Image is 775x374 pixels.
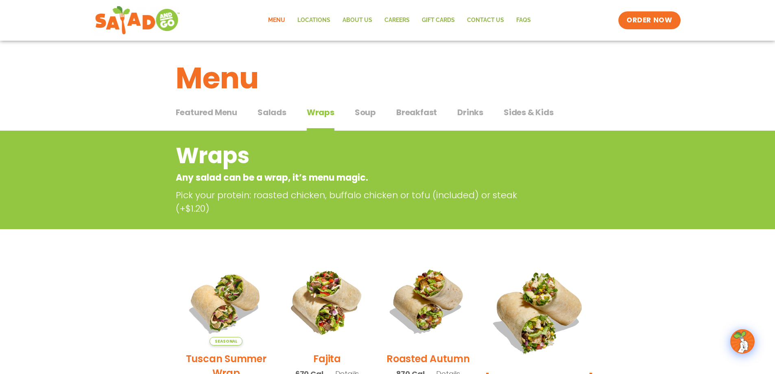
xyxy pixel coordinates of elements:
[262,11,291,30] a: Menu
[336,11,378,30] a: About Us
[457,106,483,118] span: Drinks
[95,4,181,37] img: new-SAG-logo-768×292
[378,11,416,30] a: Careers
[307,106,334,118] span: Wraps
[355,106,376,118] span: Soup
[731,330,754,353] img: wpChatIcon
[176,106,237,118] span: Featured Menu
[485,257,594,365] img: Product photo for BBQ Ranch Wrap
[618,11,680,29] a: ORDER NOW
[258,106,286,118] span: Salads
[176,171,534,184] p: Any salad can be a wrap, it’s menu magic.
[504,106,554,118] span: Sides & Kids
[386,352,470,366] h2: Roasted Autumn
[262,11,537,30] nav: Menu
[283,257,371,346] img: Product photo for Fajita Wrap
[510,11,537,30] a: FAQs
[384,257,472,346] img: Product photo for Roasted Autumn Wrap
[291,11,336,30] a: Locations
[176,139,534,172] h2: Wraps
[396,106,437,118] span: Breakfast
[461,11,510,30] a: Contact Us
[210,337,242,346] span: Seasonal
[313,352,341,366] h2: Fajita
[176,103,600,131] div: Tabbed content
[416,11,461,30] a: GIFT CARDS
[627,15,672,25] span: ORDER NOW
[176,56,600,100] h1: Menu
[176,188,538,215] p: Pick your protein: roasted chicken, buffalo chicken or tofu (included) or steak (+$1.20)
[182,257,271,346] img: Product photo for Tuscan Summer Wrap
